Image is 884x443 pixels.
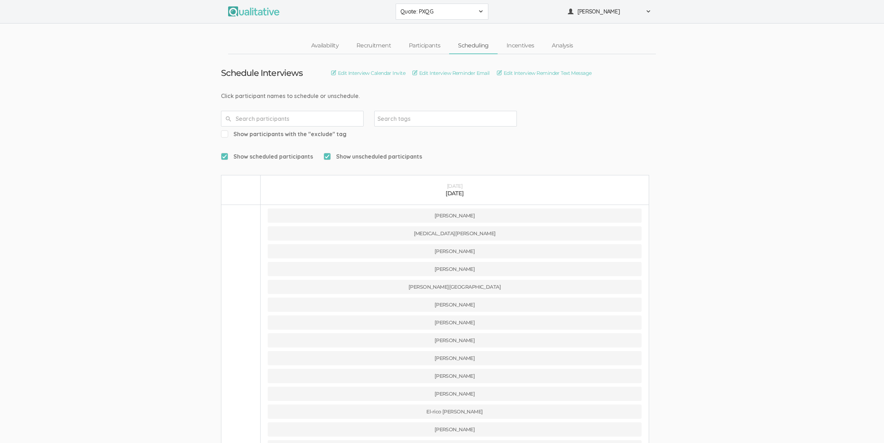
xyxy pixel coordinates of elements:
[563,4,656,20] button: [PERSON_NAME]
[221,153,313,161] span: Show scheduled participants
[268,244,642,258] button: [PERSON_NAME]
[268,405,642,419] button: El-rico [PERSON_NAME]
[268,422,642,437] button: [PERSON_NAME]
[221,111,364,127] input: Search participants
[268,369,642,383] button: [PERSON_NAME]
[497,69,592,77] a: Edit Interview Reminder Text Message
[268,298,642,312] button: [PERSON_NAME]
[412,69,490,77] a: Edit Interview Reminder Email
[400,7,474,16] span: Quote: PXQG
[268,262,642,276] button: [PERSON_NAME]
[302,38,348,53] a: Availability
[331,69,405,77] a: Edit Interview Calendar Invite
[268,280,642,294] button: [PERSON_NAME][GEOGRAPHIC_DATA]
[498,38,543,53] a: Incentives
[848,409,884,443] iframe: Chat Widget
[228,6,279,16] img: Qualitative
[268,226,642,241] button: [MEDICAL_DATA][PERSON_NAME]
[400,38,449,53] a: Participants
[268,182,642,190] div: [DATE]
[377,114,422,123] input: Search tags
[449,38,498,53] a: Scheduling
[268,387,642,401] button: [PERSON_NAME]
[221,92,663,100] div: Click participant names to schedule or unschedule.
[268,190,642,198] div: [DATE]
[268,208,642,223] button: [PERSON_NAME]
[324,153,422,161] span: Show unscheduled participants
[577,7,642,16] span: [PERSON_NAME]
[268,333,642,347] button: [PERSON_NAME]
[543,38,582,53] a: Analysis
[268,315,642,330] button: [PERSON_NAME]
[348,38,400,53] a: Recruitment
[268,351,642,365] button: [PERSON_NAME]
[221,130,346,138] span: Show participants with the "exclude" tag
[221,68,303,78] h3: Schedule Interviews
[396,4,488,20] button: Quote: PXQG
